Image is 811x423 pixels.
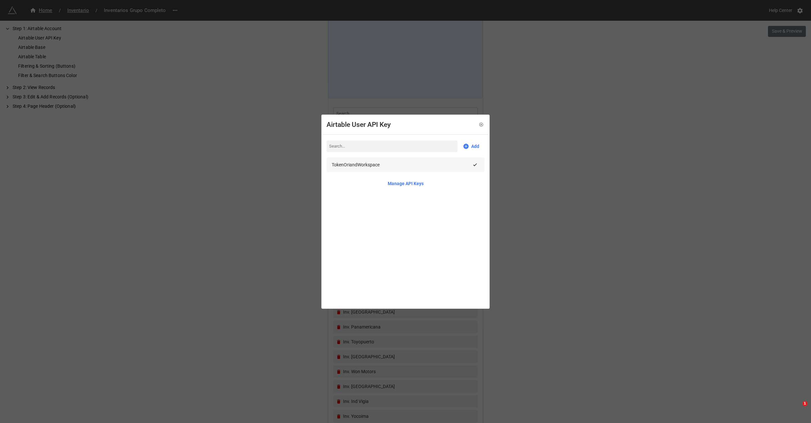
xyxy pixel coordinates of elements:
iframe: Intercom live chat [789,401,805,417]
span: 1 [802,401,807,406]
input: Search... [327,140,458,152]
div: Airtable User API Key [327,120,391,130]
a: Manage API Keys [388,180,424,187]
a: Add [463,143,479,150]
div: TokenOriandWorkspace [332,161,380,168]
